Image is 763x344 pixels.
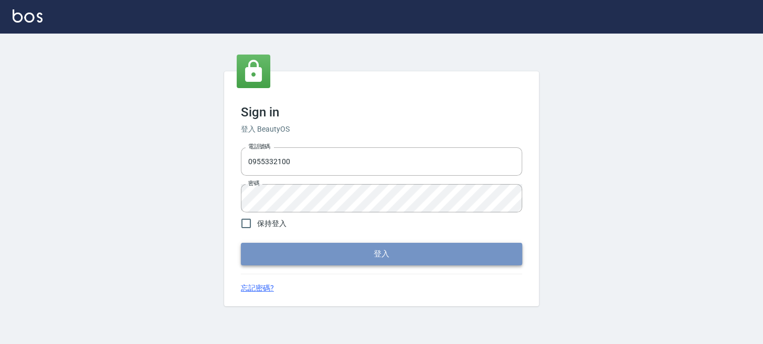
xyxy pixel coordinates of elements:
[257,218,287,229] span: 保持登入
[13,9,43,23] img: Logo
[248,179,259,187] label: 密碼
[241,105,522,120] h3: Sign in
[248,143,270,150] label: 電話號碼
[241,124,522,135] h6: 登入 BeautyOS
[241,283,274,294] a: 忘記密碼?
[241,243,522,265] button: 登入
